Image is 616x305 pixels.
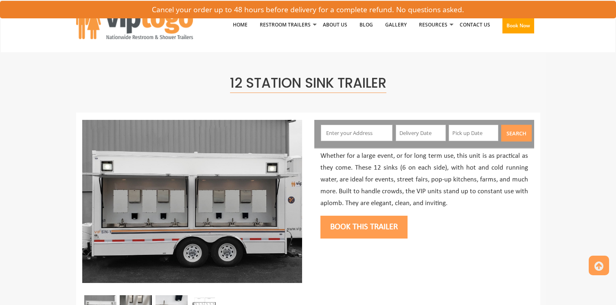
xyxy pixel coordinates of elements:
a: Gallery [379,4,413,46]
img: Portable Sink Trailer [82,120,302,283]
a: Contact Us [454,4,496,46]
span: 12 Station Sink Trailer [230,73,386,93]
img: VIPTOGO [76,6,193,39]
input: Delivery Date [396,125,446,141]
p: Whether for a large event, or for long term use, this unit is as practical as they come. These 12... [320,150,528,210]
button: Book this trailer [320,216,408,239]
a: Restroom Trailers [254,4,317,46]
input: Enter your Address [321,125,392,141]
a: About Us [317,4,353,46]
input: Pick up Date [449,125,499,141]
a: Blog [353,4,379,46]
a: Book Now [496,4,540,51]
button: Book Now [502,18,534,33]
a: Resources [413,4,454,46]
a: Home [227,4,254,46]
button: Search [501,125,532,141]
